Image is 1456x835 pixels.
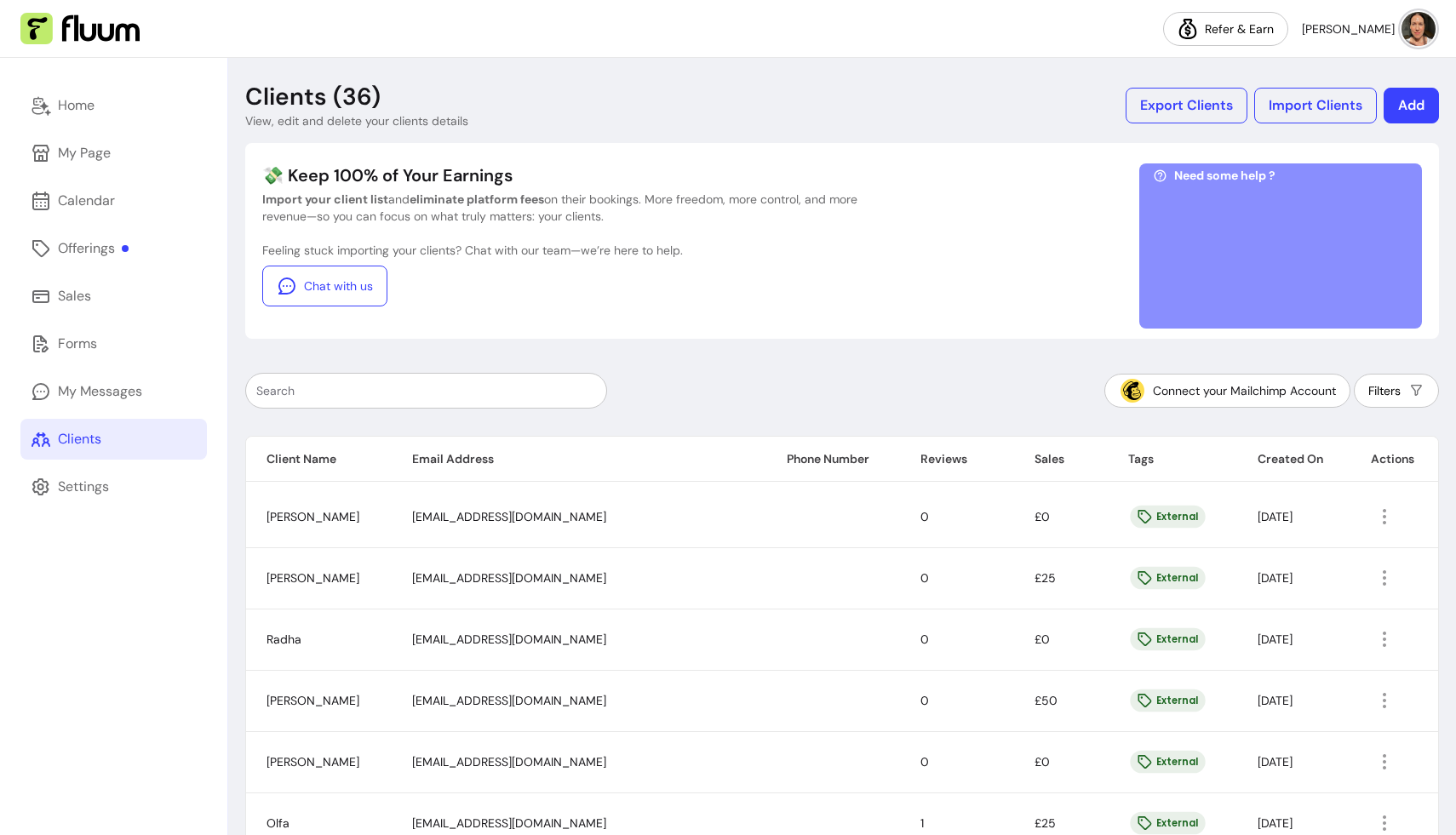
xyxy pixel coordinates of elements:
[1258,815,1293,831] span: [DATE]
[920,693,929,708] span: 0
[267,632,301,647] span: Radha
[58,143,111,163] div: My Page
[920,754,929,769] span: 0
[1035,815,1056,831] span: £25
[267,693,359,708] span: [PERSON_NAME]
[245,112,468,129] p: View, edit and delete your clients details
[1354,374,1439,408] button: Filters
[20,85,207,126] a: Home
[245,82,381,112] p: Clients (36)
[1130,751,1205,774] div: External
[1104,374,1350,408] button: Connect your Mailchimp Account
[920,632,929,647] span: 0
[1108,437,1237,482] th: Tags
[58,286,91,306] div: Sales
[262,191,858,225] p: and on their bookings. More freedom, more control, and more revenue—so you can focus on what trul...
[58,238,129,259] div: Offerings
[20,419,207,460] a: Clients
[900,437,1013,482] th: Reviews
[1130,628,1205,651] div: External
[20,133,207,174] a: My Page
[20,228,207,269] a: Offerings
[1384,88,1439,123] button: Add
[412,693,606,708] span: [EMAIL_ADDRESS][DOMAIN_NAME]
[58,429,101,449] div: Clients
[246,437,392,482] th: Client Name
[1126,88,1247,123] button: Export Clients
[256,382,596,399] input: Search
[412,632,606,647] span: [EMAIL_ADDRESS][DOMAIN_NAME]
[262,242,858,259] p: Feeling stuck importing your clients? Chat with our team—we’re here to help.
[412,754,606,769] span: [EMAIL_ADDRESS][DOMAIN_NAME]
[58,381,142,402] div: My Messages
[1402,12,1436,46] img: avatar
[1258,509,1293,524] span: [DATE]
[20,371,207,412] a: My Messages
[20,323,207,364] a: Forms
[20,180,207,221] a: Calendar
[920,815,924,831] span: 1
[20,13,140,45] img: Fluum Logo
[1258,754,1293,769] span: [DATE]
[1350,437,1438,482] th: Actions
[267,754,359,769] span: [PERSON_NAME]
[412,509,606,524] span: [EMAIL_ADDRESS][DOMAIN_NAME]
[1254,88,1377,123] button: Import Clients
[262,163,858,187] p: 💸 Keep 100% of Your Earnings
[766,437,900,482] th: Phone Number
[1302,20,1395,37] span: [PERSON_NAME]
[267,509,359,524] span: [PERSON_NAME]
[1035,632,1050,647] span: £0
[1163,12,1288,46] a: Refer & Earn
[410,192,544,207] b: eliminate platform fees
[1237,437,1350,482] th: Created On
[1130,812,1205,835] div: External
[1130,505,1205,528] div: External
[1130,567,1205,590] div: External
[20,466,207,507] a: Settings
[1035,570,1056,586] span: £25
[1258,632,1293,647] span: [DATE]
[392,437,766,482] th: Email Address
[1174,167,1275,184] span: Need some help ?
[262,266,387,306] a: Chat with us
[920,570,929,586] span: 0
[58,477,109,497] div: Settings
[1302,12,1436,46] button: avatar[PERSON_NAME]
[267,815,289,831] span: Olfa
[58,334,97,354] div: Forms
[1258,693,1293,708] span: [DATE]
[920,509,929,524] span: 0
[1130,689,1205,712] div: External
[1258,570,1293,586] span: [DATE]
[262,192,388,207] b: Import your client list
[1119,377,1146,404] img: Mailchimp Icon
[58,95,95,116] div: Home
[1014,437,1108,482] th: Sales
[412,570,606,586] span: [EMAIL_ADDRESS][DOMAIN_NAME]
[1035,754,1050,769] span: £0
[1035,509,1050,524] span: £0
[267,570,359,586] span: [PERSON_NAME]
[1035,693,1058,708] span: £50
[58,191,115,211] div: Calendar
[412,815,606,831] span: [EMAIL_ADDRESS][DOMAIN_NAME]
[20,276,207,317] a: Sales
